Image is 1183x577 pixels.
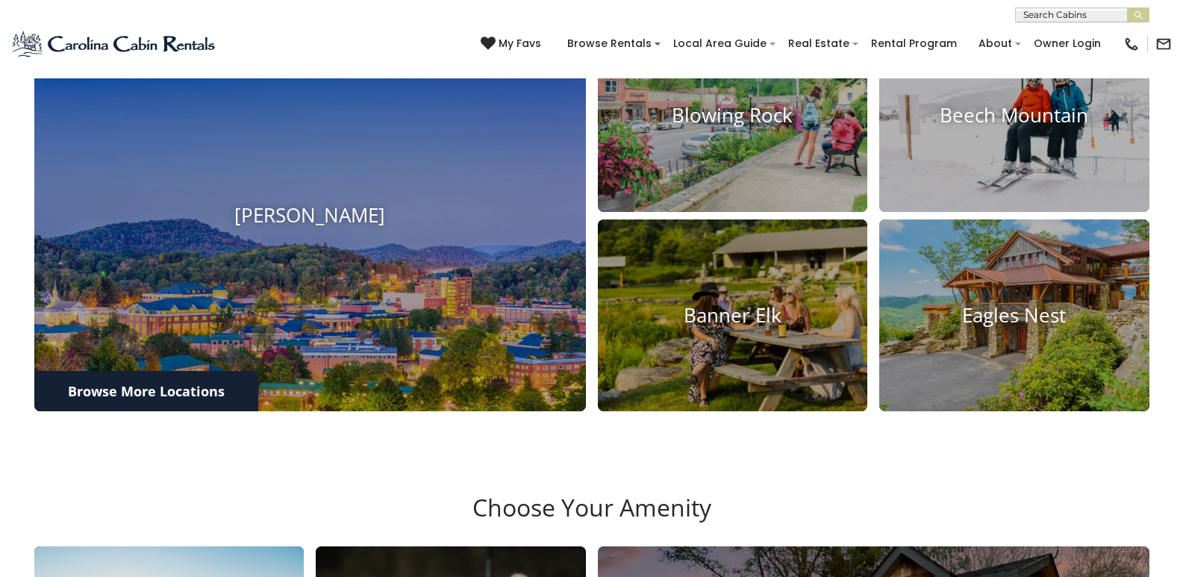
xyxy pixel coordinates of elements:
a: Browse More Locations [34,371,258,411]
a: Beech Mountain [879,19,1149,212]
a: Blowing Rock [598,19,868,212]
a: Local Area Guide [666,32,774,55]
h4: Beech Mountain [879,104,1149,127]
a: Banner Elk [598,219,868,412]
h4: Blowing Rock [598,104,868,127]
h4: Banner Elk [598,304,868,327]
a: Browse Rentals [560,32,659,55]
a: [PERSON_NAME] [34,19,586,412]
a: Real Estate [781,32,857,55]
h4: Eagles Nest [879,304,1149,327]
a: Rental Program [864,32,964,55]
h3: Choose Your Amenity [32,493,1152,546]
a: My Favs [481,36,545,52]
img: Blue-2.png [11,29,218,59]
a: About [971,32,1020,55]
h4: [PERSON_NAME] [34,204,586,227]
a: Eagles Nest [879,219,1149,412]
span: My Favs [499,36,541,52]
a: Owner Login [1026,32,1108,55]
img: phone-regular-black.png [1123,36,1140,52]
img: mail-regular-black.png [1155,36,1172,52]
